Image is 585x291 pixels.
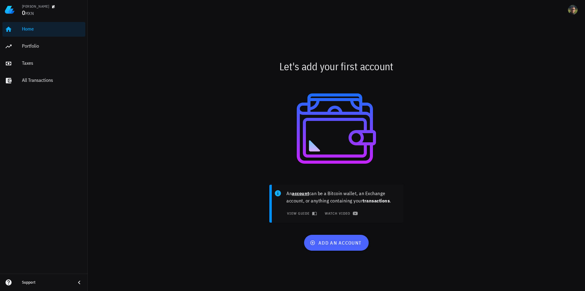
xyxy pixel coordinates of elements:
img: LedgiFi [5,5,15,15]
div: Let's add your first account [156,56,517,76]
div: Home [22,26,83,32]
a: watch video [321,209,360,218]
span: 0 [22,9,25,17]
a: All Transactions [2,73,85,88]
button: view guide [283,209,320,218]
button: add an account [304,235,369,251]
div: Portfolio [22,43,83,49]
p: An can be a Bitcoin wallet, an Exchange account, or anything containing your . [286,190,399,204]
span: add an account [311,240,361,246]
a: Home [2,22,85,37]
span: watch video [324,211,357,216]
a: Taxes [2,56,85,71]
div: Support [22,280,71,285]
b: account [292,190,309,196]
b: transactions [363,198,390,204]
div: avatar [568,5,578,15]
span: view guide [286,211,316,216]
a: Portfolio [2,39,85,54]
span: MXN [25,11,34,16]
div: [PERSON_NAME] [22,4,49,9]
div: All Transactions [22,77,83,83]
div: Taxes [22,60,83,66]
